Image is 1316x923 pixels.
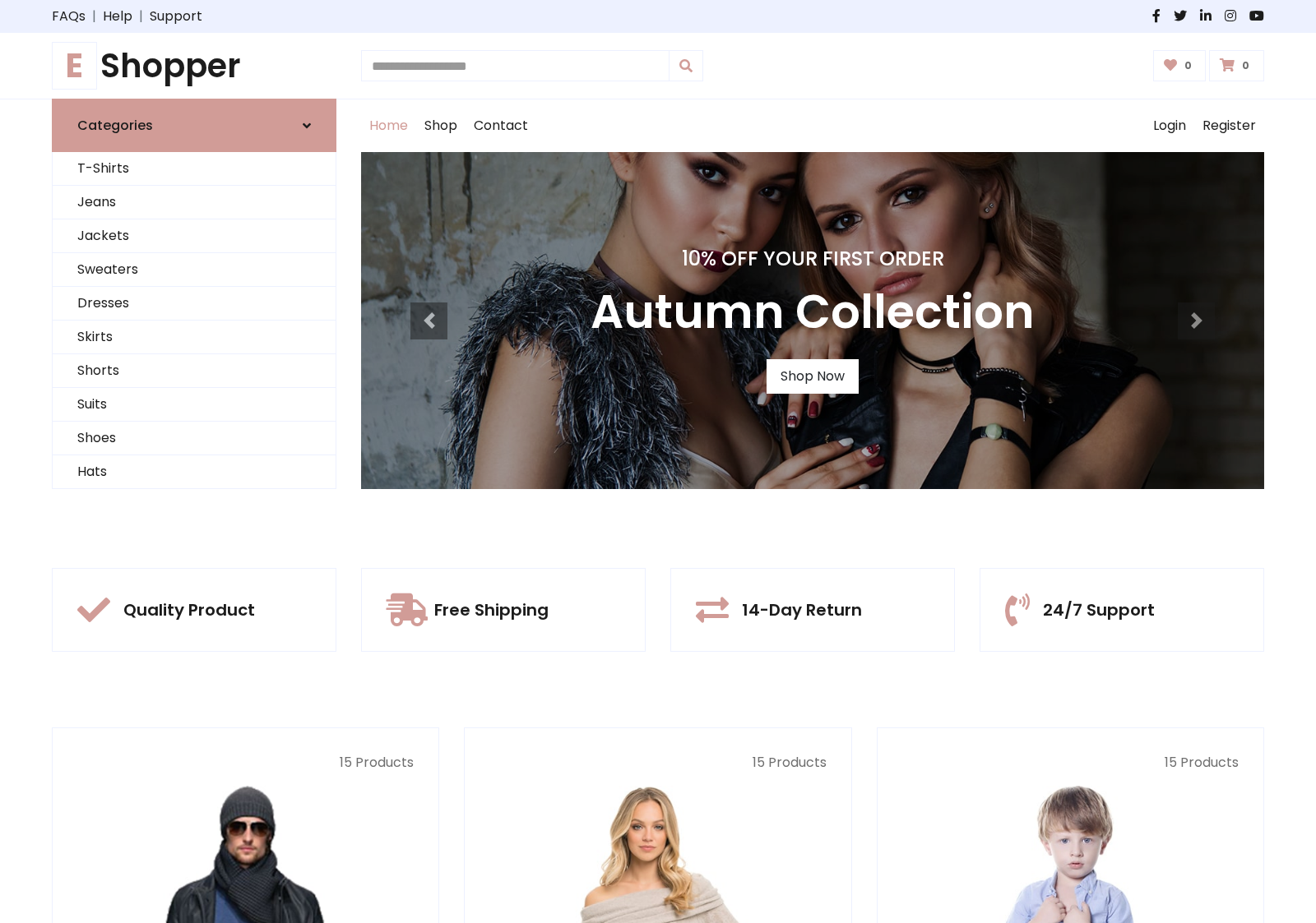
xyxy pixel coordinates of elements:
a: EShopper [52,46,336,85]
a: Register [1194,99,1264,152]
a: Dresses [53,287,336,321]
span: 0 [1238,58,1253,73]
a: Shop [416,99,466,152]
a: 0 [1209,50,1264,81]
a: Jackets [53,219,336,253]
p: 15 Products [902,753,1239,773]
h5: 14-Day Return [742,600,862,620]
a: 0 [1153,50,1207,81]
h5: Free Shipping [434,600,549,620]
a: Home [361,99,416,152]
a: Sweaters [53,253,336,287]
h6: Categories [77,118,153,133]
h5: 24/7 Support [1043,600,1155,620]
span: E [52,42,97,90]
p: 15 Products [77,753,414,773]
span: | [86,7,103,26]
a: Shop Now [767,359,859,394]
h1: Shopper [52,46,336,85]
a: Contact [466,99,536,152]
a: FAQs [52,7,86,26]
a: Help [103,7,132,26]
a: Categories [52,99,336,152]
a: Skirts [53,321,336,354]
a: Login [1145,99,1194,152]
a: Suits [53,388,336,422]
a: Jeans [53,186,336,219]
h4: 10% Off Your First Order [591,247,1035,271]
span: 0 [1180,58,1196,73]
a: Shorts [53,354,336,388]
a: Support [150,7,202,26]
a: T-Shirts [53,152,336,186]
a: Shoes [53,422,336,455]
h5: Quality Product [123,600,255,620]
h3: Autumn Collection [591,284,1035,339]
a: Hats [53,455,336,489]
p: 15 Products [489,753,826,773]
span: | [132,7,150,26]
